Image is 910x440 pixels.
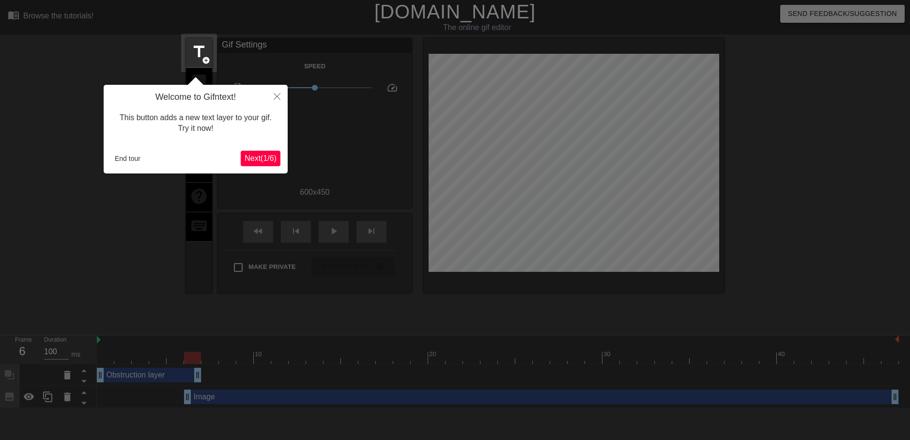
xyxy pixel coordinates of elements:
[266,85,288,107] button: Close
[241,151,280,166] button: Next
[245,154,277,162] span: Next ( 1 / 6 )
[111,92,280,103] h4: Welcome to Gifntext!
[111,151,144,166] button: End tour
[111,103,280,144] div: This button adds a new text layer to your gif. Try it now!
